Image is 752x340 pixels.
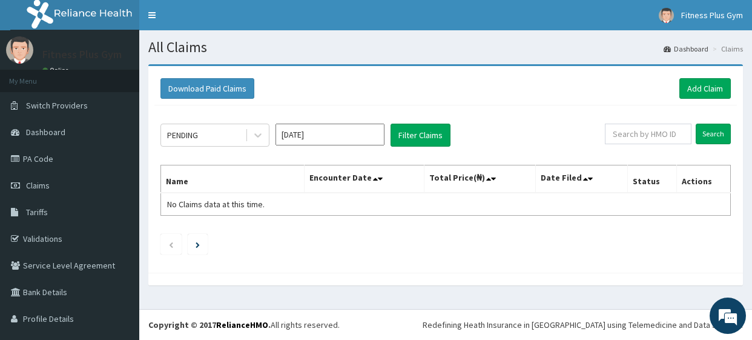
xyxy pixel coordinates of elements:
span: No Claims data at this time. [167,199,265,210]
a: Previous page [168,239,174,250]
a: Next page [196,239,200,250]
th: Date Filed [535,165,627,193]
p: Fitness Plus Gym [42,49,122,60]
a: Dashboard [664,44,708,54]
span: Tariffs [26,207,48,218]
img: User Image [6,36,33,64]
span: Claims [26,180,50,191]
div: PENDING [167,129,198,141]
img: User Image [659,8,674,23]
input: Search [696,124,731,144]
a: Add Claim [679,78,731,99]
input: Select Month and Year [275,124,384,145]
li: Claims [710,44,743,54]
th: Encounter Date [305,165,424,193]
th: Name [161,165,305,193]
footer: All rights reserved. [139,309,752,340]
div: Redefining Heath Insurance in [GEOGRAPHIC_DATA] using Telemedicine and Data Science! [423,319,743,331]
a: Online [42,66,71,75]
button: Download Paid Claims [160,78,254,99]
input: Search by HMO ID [605,124,691,144]
span: Dashboard [26,127,65,138]
th: Status [627,165,677,193]
a: RelianceHMO [216,319,268,330]
span: Fitness Plus Gym [681,10,743,21]
strong: Copyright © 2017 . [148,319,271,330]
span: Switch Providers [26,100,88,111]
h1: All Claims [148,39,743,55]
th: Total Price(₦) [424,165,536,193]
th: Actions [677,165,731,193]
button: Filter Claims [391,124,450,147]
